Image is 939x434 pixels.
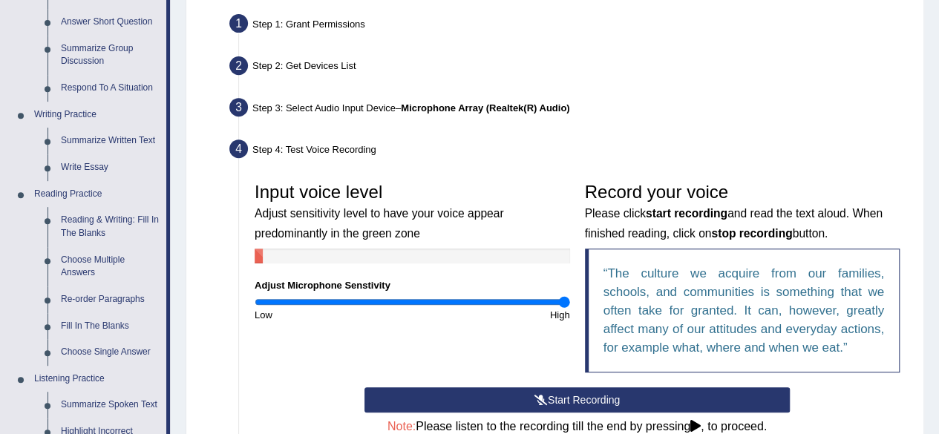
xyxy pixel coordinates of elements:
a: Respond To A Situation [54,75,166,102]
a: Summarize Spoken Text [54,392,166,418]
div: High [412,308,577,322]
b: Microphone Array (Realtek(R) Audio) [401,102,569,114]
div: Step 3: Select Audio Input Device [223,93,917,126]
a: Re-order Paragraphs [54,286,166,313]
b: stop recording [711,227,792,240]
a: Reading & Writing: Fill In The Blanks [54,207,166,246]
a: Choose Single Answer [54,339,166,366]
a: Writing Practice [27,102,166,128]
h3: Input voice level [255,183,570,241]
h3: Record your voice [585,183,900,241]
b: start recording [646,207,727,220]
a: Summarize Group Discussion [54,36,166,75]
q: The culture we acquire from our families, schools, and communities is something that we often tak... [603,266,885,355]
span: – [396,102,570,114]
small: Adjust sensitivity level to have your voice appear predominantly in the green zone [255,207,503,239]
div: Low [247,308,412,322]
a: Answer Short Question [54,9,166,36]
a: Reading Practice [27,181,166,208]
div: Step 4: Test Voice Recording [223,135,917,168]
a: Listening Practice [27,366,166,392]
div: Step 1: Grant Permissions [223,10,917,42]
a: Fill In The Blanks [54,313,166,340]
small: Please click and read the text aloud. When finished reading, click on button. [585,207,883,239]
button: Start Recording [364,387,790,412]
a: Summarize Written Text [54,128,166,154]
a: Write Essay [54,154,166,181]
div: Step 2: Get Devices List [223,52,917,85]
a: Choose Multiple Answers [54,247,166,286]
label: Adjust Microphone Senstivity [255,278,390,292]
h4: Please listen to the recording till the end by pressing , to proceed. [364,420,790,433]
span: Note: [387,420,416,433]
